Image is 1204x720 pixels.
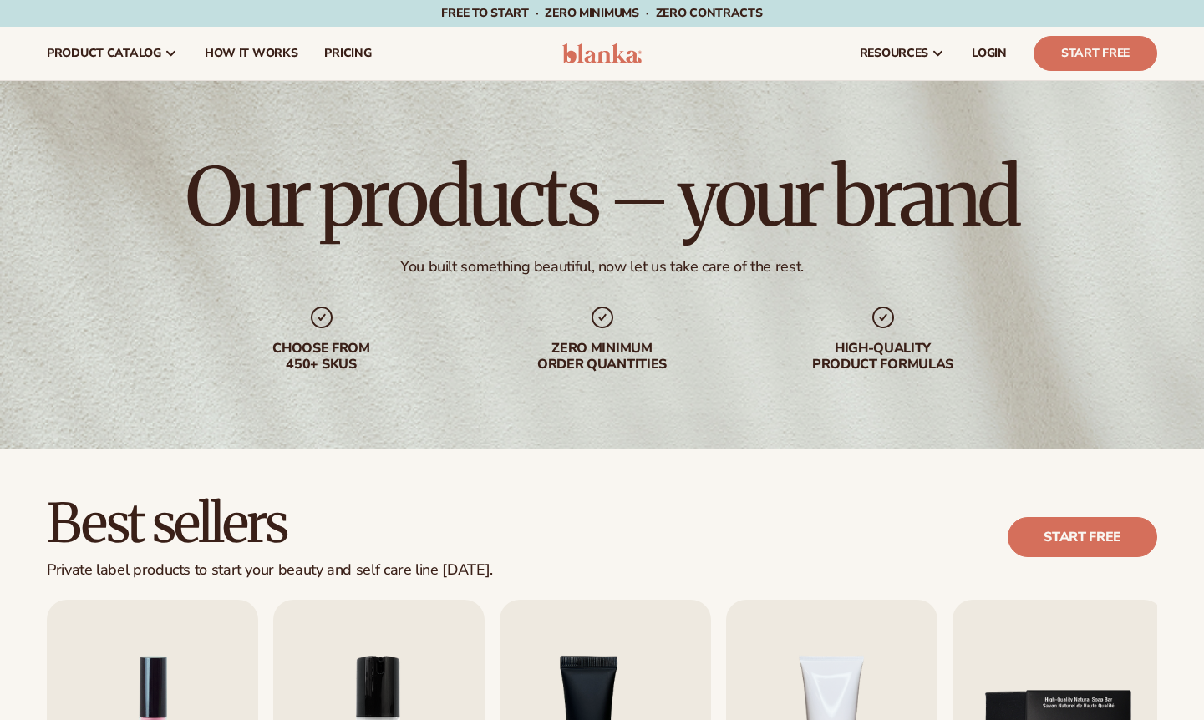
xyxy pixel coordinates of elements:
img: logo [562,43,642,63]
div: You built something beautiful, now let us take care of the rest. [400,257,804,276]
a: How It Works [191,27,312,80]
a: LOGIN [958,27,1020,80]
span: LOGIN [972,47,1007,60]
h1: Our products – your brand [185,157,1018,237]
div: Zero minimum order quantities [495,341,709,373]
a: Start Free [1034,36,1157,71]
span: Free to start · ZERO minimums · ZERO contracts [441,5,762,21]
div: Private label products to start your beauty and self care line [DATE]. [47,561,493,580]
span: How It Works [205,47,298,60]
h2: Best sellers [47,495,493,551]
span: pricing [324,47,371,60]
span: product catalog [47,47,161,60]
a: Start free [1008,517,1157,557]
div: Choose from 450+ Skus [215,341,429,373]
a: pricing [311,27,384,80]
a: product catalog [33,27,191,80]
a: resources [846,27,958,80]
div: High-quality product formulas [776,341,990,373]
span: resources [860,47,928,60]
